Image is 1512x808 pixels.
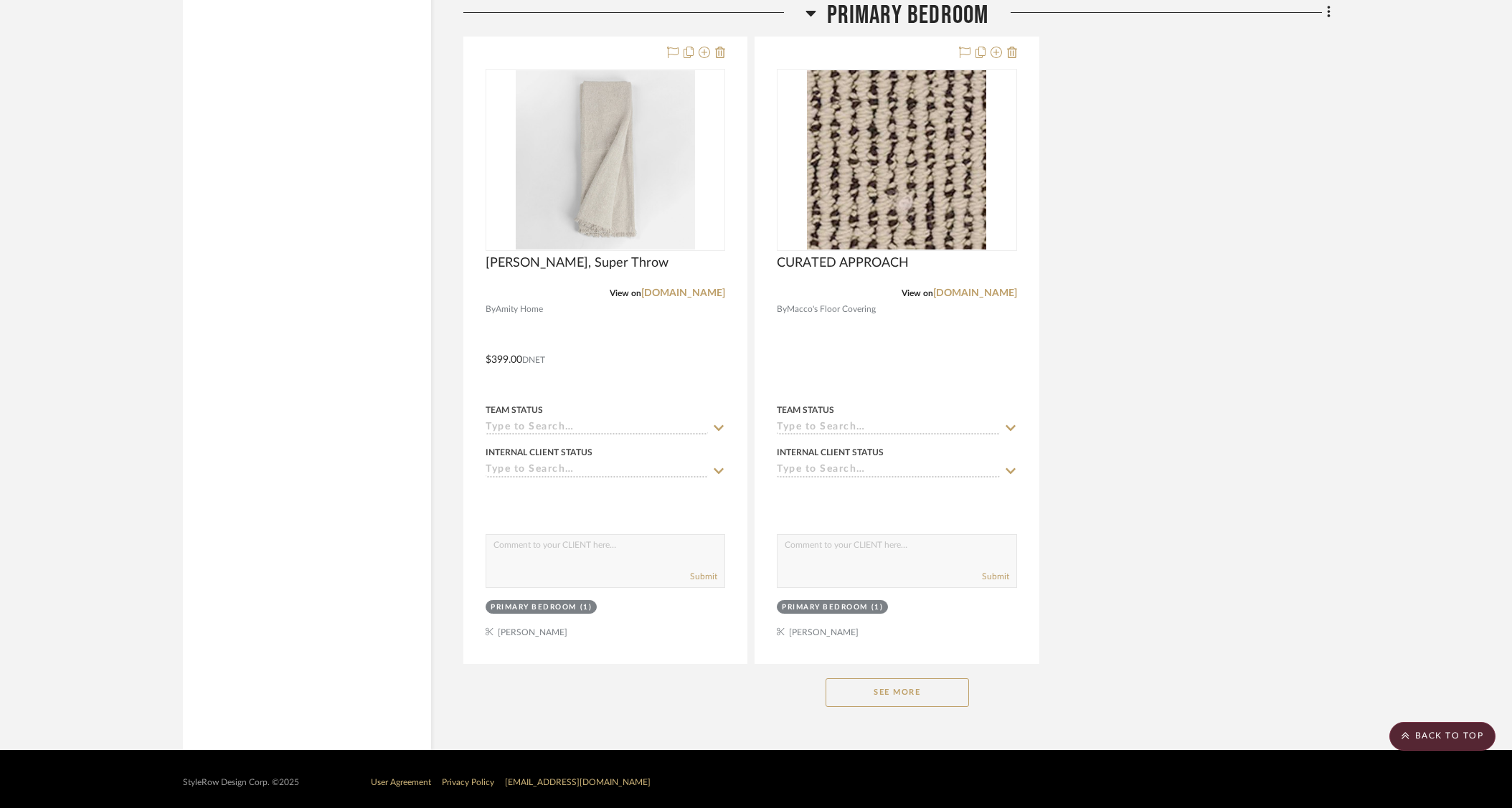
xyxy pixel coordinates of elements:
[777,422,999,435] input: Type to Search…
[933,288,1017,298] a: [DOMAIN_NAME]
[486,464,708,477] input: Type to Search…
[371,778,431,786] a: User Agreement
[777,464,999,477] input: Type to Search…
[486,446,592,459] div: Internal Client Status
[1389,722,1496,751] scroll-to-top-button: BACK TO TOP
[496,303,543,316] span: Amity Home
[486,422,708,435] input: Type to Search…
[807,70,986,249] img: CURATED APPROACH
[505,778,651,786] a: [EMAIL_ADDRESS][DOMAIN_NAME]
[777,446,884,459] div: Internal Client Status
[777,404,834,417] div: Team Status
[826,678,969,707] button: See More
[442,778,494,786] a: Privacy Policy
[982,570,1009,583] button: Submit
[183,777,299,788] div: StyleRow Design Corp. ©2025
[777,255,909,271] span: CURATED APPROACH
[491,602,577,613] div: Primary Bedroom
[610,289,641,298] span: View on
[486,255,668,271] span: [PERSON_NAME], Super Throw
[782,602,868,613] div: Primary Bedroom
[777,303,787,316] span: By
[580,602,592,613] div: (1)
[902,289,933,298] span: View on
[486,404,543,417] div: Team Status
[787,303,876,316] span: Macco's Floor Covering
[486,303,496,316] span: By
[516,70,695,249] img: Andrea , Ivory, Super Throw
[641,288,725,298] a: [DOMAIN_NAME]
[871,602,884,613] div: (1)
[690,570,717,583] button: Submit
